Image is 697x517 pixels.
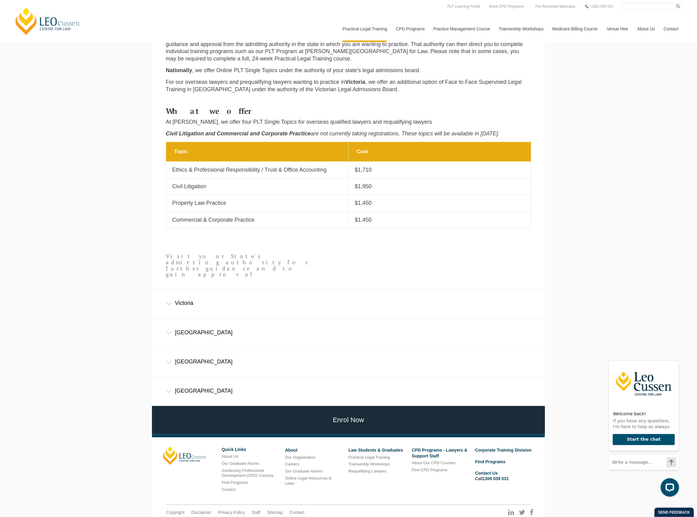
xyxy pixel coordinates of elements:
a: Law Students & Graduates [348,448,403,453]
a: [PERSON_NAME] [163,447,206,465]
div: [GEOGRAPHIC_DATA] [152,348,545,376]
p: Visit your State's admitting authority for further guidance and to gain approval [166,253,313,278]
a: Venue Hire [602,16,633,42]
a: Our Organisation [285,455,316,460]
a: Contact [290,510,304,515]
span: 1300 039 031 [591,4,613,9]
a: Copyright [166,510,185,515]
p: $1,450 [355,200,525,207]
a: Find Programs [475,460,506,465]
a: Staff [251,510,260,515]
a: Contact Us [475,471,498,476]
a: Practical Legal Training [338,16,391,42]
a: CPD Programs [391,16,429,42]
a: About Us [633,16,659,42]
a: PLT Learning Portal [446,3,481,10]
p: Ethics & Professional Responsibility / Trust & Office Accounting [172,166,342,173]
li: Call [475,470,534,483]
a: About [285,448,298,453]
div: [GEOGRAPHIC_DATA] [152,319,545,347]
a: Find Programs [222,480,248,485]
a: Pre-Recorded Webcasts [534,3,577,10]
p: If you are an overseas qualified lawyer or a requalifying lawyer wishing to be admitted to the Au... [166,33,531,62]
a: About Our CPD Courses [412,461,455,465]
a: Traineeship Workshops [348,462,390,467]
a: Practical Legal Training [348,455,390,460]
p: $1,450 [355,216,525,224]
a: Privacy Policy [218,510,245,515]
a: Contact [222,488,236,492]
em: Civil Litigation and Commercial and Corporate Practice [166,130,311,137]
th: Cost [348,142,531,161]
a: Contact [659,16,683,42]
a: Medicare Billing Course [548,16,602,42]
strong: Victoria [345,79,365,85]
p: Property Law Practice [172,200,342,207]
div: [GEOGRAPHIC_DATA] [152,377,545,406]
div: Victoria [152,289,545,318]
a: 1300 039 031 [483,476,509,481]
p: $1,950 [355,183,525,190]
p: , we offer Online PLT Single Topics under the authority of your state’s legal admissions board. [166,67,531,74]
a: [PERSON_NAME] Centre for Law [14,7,82,36]
a: Find CPD Programs [412,468,447,472]
p: $1,710 [355,166,525,173]
a: Sitemap [267,510,283,515]
h6: Quick Links [222,448,280,452]
em: are not currently taking registrations. These topics will be available in [DATE]. [311,130,500,137]
iframe: LiveChat chat widget [604,348,682,502]
a: Corporate Training Division [475,448,532,453]
a: Careers [285,462,299,467]
p: Civil Litigation [172,183,342,190]
p: At [PERSON_NAME], we offer four PLT Single Topics for overseas qualified lawyers and requalifying... [166,119,531,126]
a: Enrol Now [150,406,547,435]
strong: Nationally [166,67,192,73]
a: Continuing Professional Development (CPD) Courses [222,468,273,478]
a: Our Graduate Alumni [285,469,323,474]
strong: What we offer [166,106,253,116]
a: Our Graduate Alumni [222,461,259,466]
p: For our overseas lawyers and prequalifying lawyers wanting to practice in , we offer an additiona... [166,79,531,93]
a: Disclaimer [191,510,211,515]
a: Requalifying Lawyers [348,469,387,474]
a: Online Legal Resources & Links [285,476,332,486]
a: 1300 039 031 [590,3,615,10]
a: CPD Programs - Lawyers & Support Staff [412,448,467,458]
a: About Us [222,454,238,459]
th: Topic [166,142,349,161]
a: Traineeship Workshops [494,16,548,42]
a: Practice Management Course [429,16,494,42]
a: Book CPD Programs [488,3,525,10]
p: Commercial & Corporate Practice [172,216,342,224]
